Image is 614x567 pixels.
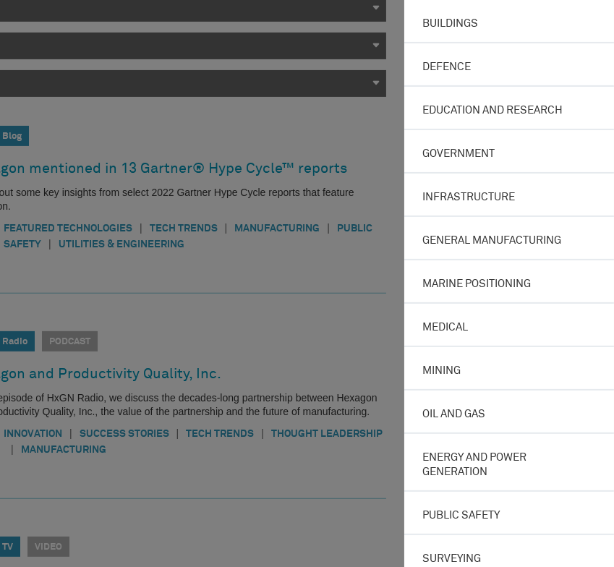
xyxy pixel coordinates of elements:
a: Medical [422,320,579,335]
a: Education and research [422,103,579,118]
a: Buildings [422,17,579,31]
a: Marine positioning [422,277,579,291]
a: Surveying [422,552,579,566]
a: Oil and gas [422,407,579,422]
a: Defence [422,60,579,74]
a: Energy and power generation [422,451,579,479]
a: Government [422,147,579,161]
a: Public safety [422,508,579,523]
a: Mining [422,364,579,378]
a: Infrastructure [422,190,579,205]
a: General manufacturing [422,234,579,248]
